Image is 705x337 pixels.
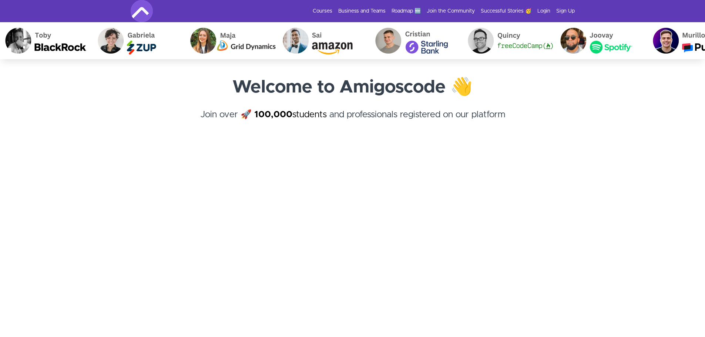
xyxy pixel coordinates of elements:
[369,22,461,59] img: Cristian
[427,7,475,15] a: Join the Community
[254,110,327,119] a: 100,000students
[392,7,421,15] a: Roadmap 🆕
[556,7,575,15] a: Sign Up
[554,22,647,59] img: Joovay
[232,78,473,96] strong: Welcome to Amigoscode 👋
[481,7,531,15] a: Successful Stories 🥳
[131,108,575,135] h4: Join over 🚀 and professionals registered on our platform
[338,7,386,15] a: Business and Teams
[91,22,184,59] img: Gabriela
[537,7,550,15] a: Login
[276,22,369,59] img: Sai
[184,22,276,59] img: Maja
[461,22,554,59] img: Quincy
[254,110,292,119] strong: 100,000
[313,7,332,15] a: Courses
